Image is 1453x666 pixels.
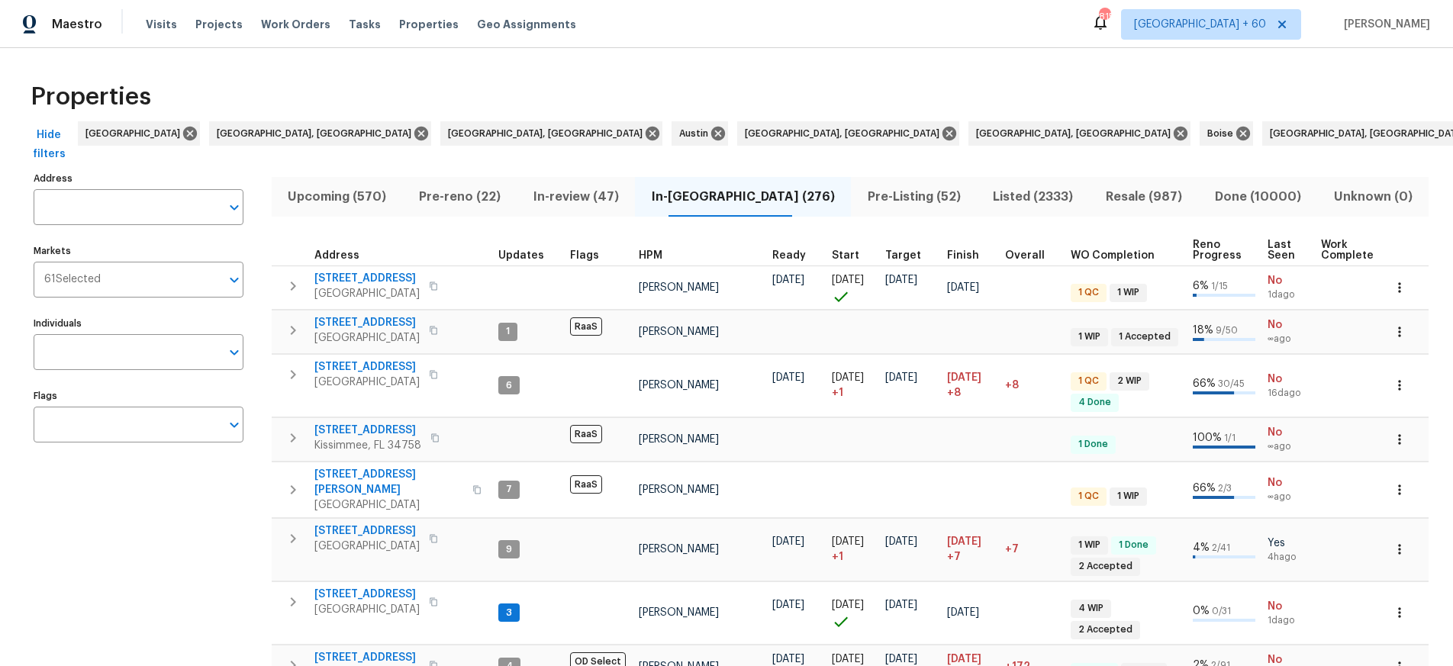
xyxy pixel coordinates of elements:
span: 1 QC [1072,375,1105,388]
span: Listed (2333) [986,186,1081,208]
span: [GEOGRAPHIC_DATA] [314,497,463,513]
div: [GEOGRAPHIC_DATA] [78,121,200,146]
button: Hide filters [24,121,73,168]
span: +8 [1005,380,1019,391]
span: [GEOGRAPHIC_DATA] [85,126,186,141]
span: 1 Done [1072,438,1114,451]
span: +7 [1005,544,1019,555]
span: [GEOGRAPHIC_DATA] [314,286,420,301]
label: Individuals [34,319,243,328]
span: [DATE] [947,372,981,383]
td: Project started on time [826,581,879,644]
span: ∞ ago [1268,491,1309,504]
span: [GEOGRAPHIC_DATA] [314,375,420,390]
span: 4 Done [1072,396,1117,409]
span: Work Orders [261,17,330,32]
span: 0 / 31 [1212,606,1231,616]
span: [PERSON_NAME] [639,380,719,391]
span: Pre-reno (22) [412,186,508,208]
td: Project started on time [826,266,879,310]
div: Days past target finish date [1005,250,1058,261]
span: [DATE] [947,607,979,618]
td: Project started 1 days late [826,355,879,417]
span: [DATE] [772,372,804,383]
span: [STREET_ADDRESS][PERSON_NAME] [314,467,463,497]
span: No [1268,475,1309,491]
span: 2 / 3 [1218,484,1232,493]
span: [DATE] [947,654,981,664]
span: Resale (987) [1099,186,1190,208]
span: [PERSON_NAME] [639,607,719,618]
span: [PERSON_NAME] [639,544,719,555]
span: No [1268,425,1309,440]
span: Pre-Listing (52) [860,186,968,208]
span: +7 [947,549,961,565]
button: Open [224,197,245,218]
span: RaaS [570,425,602,443]
span: 1 WIP [1072,330,1107,343]
td: Scheduled to finish 7 day(s) late [941,518,999,581]
span: 0 % [1193,606,1210,616]
span: 9 / 50 [1216,326,1238,335]
span: [STREET_ADDRESS] [314,359,420,375]
span: 9 [500,543,518,556]
span: [PERSON_NAME] [639,434,719,445]
span: 6 [500,379,518,392]
span: [DATE] [772,600,804,610]
td: 8 day(s) past target finish date [999,355,1065,417]
span: Unknown (0) [1326,186,1419,208]
span: + 1 [832,385,843,401]
span: [STREET_ADDRESS] [314,523,420,539]
div: Projected renovation finish date [947,250,993,261]
span: [PERSON_NAME] [1338,17,1430,32]
span: Boise [1207,126,1239,141]
span: [DATE] [885,536,917,547]
span: 1 WIP [1072,539,1107,552]
span: [GEOGRAPHIC_DATA] [314,330,420,346]
span: [DATE] [885,600,917,610]
div: [GEOGRAPHIC_DATA], [GEOGRAPHIC_DATA] [737,121,959,146]
span: Hide filters [31,126,67,163]
span: Projects [195,17,243,32]
span: [DATE] [832,654,864,664]
span: 2 Accepted [1072,623,1139,636]
span: Kissimmee, FL 34758 [314,438,421,453]
span: 1 / 15 [1211,282,1228,291]
td: Project started 1 days late [826,518,879,581]
div: Austin [672,121,728,146]
span: 66 % [1193,483,1216,494]
span: [DATE] [885,654,917,664]
span: [DATE] [832,275,864,285]
label: Address [34,174,243,183]
span: 61 Selected [44,273,101,286]
button: Open [224,414,245,436]
span: 1 Accepted [1113,330,1177,343]
span: Geo Assignments [477,17,576,32]
span: 1 Done [1113,539,1155,552]
span: [DATE] [832,600,864,610]
span: HPM [639,250,662,261]
span: 1 WIP [1111,490,1145,503]
span: 3 [500,606,518,619]
span: + 1 [832,549,843,565]
span: Upcoming (570) [281,186,394,208]
span: 4 WIP [1072,602,1110,615]
span: 2 Accepted [1072,560,1139,573]
span: ∞ ago [1268,440,1309,453]
span: [GEOGRAPHIC_DATA] [314,602,420,617]
label: Markets [34,246,243,256]
label: Flags [34,391,243,401]
button: Open [224,269,245,291]
span: Finish [947,250,979,261]
span: Flags [570,250,599,261]
span: 30 / 45 [1218,379,1245,388]
span: [DATE] [772,654,804,664]
span: 1 [500,325,516,338]
span: [PERSON_NAME] [639,327,719,337]
span: [DATE] [772,536,804,547]
span: [DATE] [947,536,981,547]
span: No [1268,317,1309,333]
span: [PERSON_NAME] [639,282,719,293]
span: Properties [399,17,459,32]
span: Updates [498,250,544,261]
